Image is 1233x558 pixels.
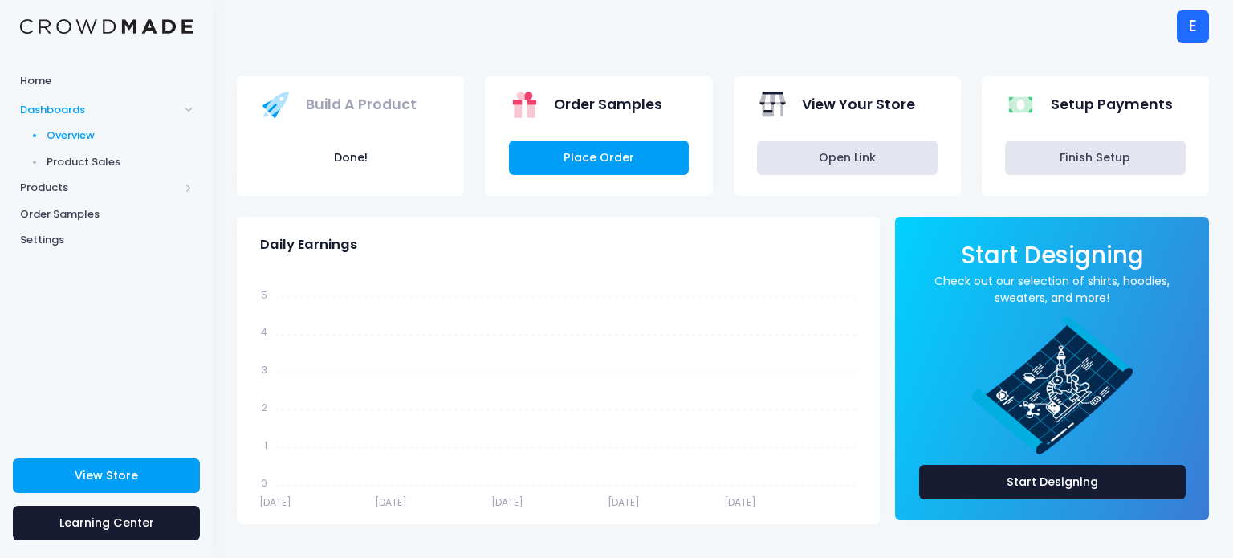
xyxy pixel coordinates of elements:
[961,238,1144,271] span: Start Designing
[75,467,138,483] span: View Store
[491,495,523,509] tspan: [DATE]
[1005,141,1186,175] a: Finish Setup
[919,273,1186,307] a: Check out our selection of shirts, hoodies, sweaters, and more!
[20,206,193,222] span: Order Samples
[261,476,267,490] tspan: 0
[757,141,938,175] a: Open Link
[961,252,1144,267] a: Start Designing
[264,438,267,452] tspan: 1
[20,73,193,89] span: Home
[13,506,200,540] a: Learning Center
[20,102,179,118] span: Dashboards
[919,465,1186,499] a: Start Designing
[261,287,267,301] tspan: 5
[20,19,193,35] img: Logo
[375,495,407,509] tspan: [DATE]
[13,458,200,493] a: View Store
[608,495,640,509] tspan: [DATE]
[1051,94,1173,115] span: Setup Payments
[724,495,756,509] tspan: [DATE]
[47,128,193,144] span: Overview
[509,141,690,175] a: Place Order
[262,401,267,414] tspan: 2
[20,180,179,196] span: Products
[262,363,267,377] tspan: 3
[554,94,662,115] span: Order Samples
[802,94,915,115] span: View Your Store
[261,325,267,339] tspan: 4
[259,495,291,509] tspan: [DATE]
[260,237,357,253] span: Daily Earnings
[1177,10,1209,43] div: E
[20,232,193,248] span: Settings
[306,94,417,115] span: Build A Product
[47,154,193,170] span: Product Sales
[260,141,441,175] button: Done!
[59,515,154,531] span: Learning Center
